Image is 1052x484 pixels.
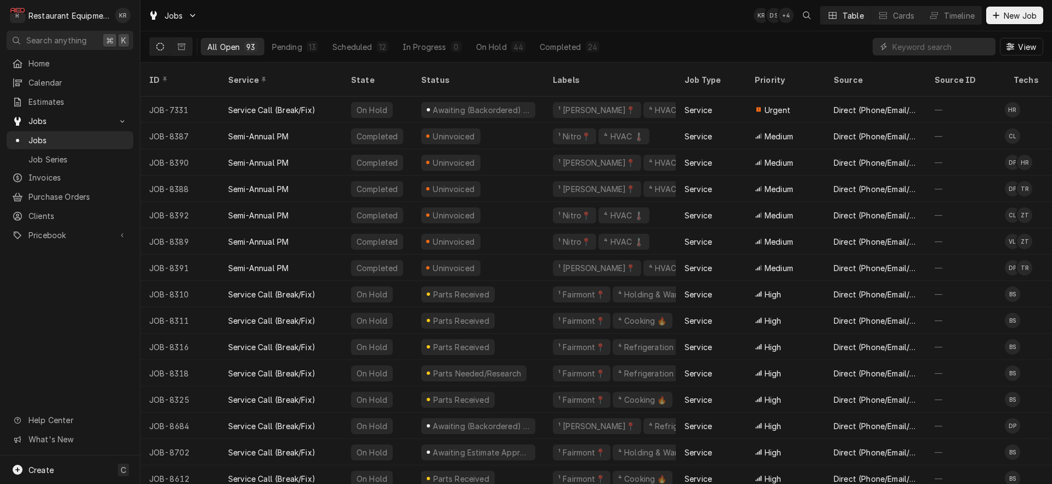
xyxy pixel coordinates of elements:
div: — [926,255,1005,281]
div: Cole Livingston's Avatar [1005,207,1020,223]
div: Service Call (Break/Fix) [228,341,315,353]
div: Priority [755,74,814,86]
div: Uninvoiced [432,183,476,195]
div: ¹ Fairmont📍 [557,368,606,379]
div: BS [1005,392,1020,407]
span: Invoices [29,172,128,183]
div: JOB-8391 [140,255,219,281]
a: Invoices [7,168,133,187]
div: On Hold [476,41,507,53]
div: + 4 [778,8,794,23]
div: ⁴ HVAC 🌡️ [648,183,689,195]
div: ¹ [PERSON_NAME]📍 [557,183,637,195]
div: 12 [379,41,386,53]
div: BS [1005,365,1020,381]
div: Completed [355,157,399,168]
div: 13 [309,41,316,53]
span: Jobs [165,10,183,21]
span: C [121,464,126,476]
div: Direct (Phone/Email/etc.) [834,104,917,116]
a: Estimates [7,93,133,111]
div: Thomas Ross's Avatar [1017,181,1032,196]
a: Go to Help Center [7,411,133,429]
div: JOB-8310 [140,281,219,307]
div: Service Call (Break/Fix) [228,368,315,379]
div: Parts Received [432,341,490,353]
a: Jobs [7,131,133,149]
div: Completed [355,262,399,274]
span: High [765,447,782,458]
span: High [765,341,782,353]
div: — [926,149,1005,176]
div: Table [842,10,864,21]
div: 93 [246,41,255,53]
div: BS [1005,286,1020,302]
span: Jobs [29,134,128,146]
div: Completed [355,183,399,195]
div: Hunter Ralston's Avatar [1017,155,1032,170]
div: — [926,439,1005,465]
div: Direct (Phone/Email/etc.) [834,394,917,406]
button: New Job [986,7,1043,24]
div: Zack Tussey's Avatar [1017,207,1032,223]
span: Jobs [29,115,111,127]
span: Urgent [765,104,790,116]
div: Parts Received [432,289,490,300]
div: Service [685,104,712,116]
div: Service [685,236,712,247]
div: ⁴ HVAC 🌡️ [648,262,689,274]
div: 24 [588,41,597,53]
div: Awaiting Estimate Approval [432,447,531,458]
div: Restaurant Equipment Diagnostics [29,10,109,21]
div: Uninvoiced [432,157,476,168]
a: Go to Pricebook [7,226,133,244]
span: Create [29,465,54,475]
div: JOB-8388 [140,176,219,202]
div: JOB-8325 [140,386,219,413]
div: Direct (Phone/Email/etc.) [834,210,917,221]
div: Direct (Phone/Email/etc.) [834,289,917,300]
div: Completed [355,236,399,247]
div: — [926,413,1005,439]
div: Bryan Sanders's Avatar [1005,313,1020,328]
div: Zack Tussey's Avatar [1017,234,1032,249]
div: Direct (Phone/Email/etc.) [834,447,917,458]
div: — [926,123,1005,149]
span: High [765,394,782,406]
div: BS [1005,313,1020,328]
div: ¹ Fairmont📍 [557,447,606,458]
div: Completed [355,210,399,221]
div: DP [1005,181,1020,196]
button: View [1000,38,1043,55]
div: On Hold [355,420,388,432]
div: Direct (Phone/Email/etc.) [834,131,917,142]
div: Bryan Sanders's Avatar [1005,286,1020,302]
div: ¹ Fairmont📍 [557,394,606,406]
div: In Progress [403,41,446,53]
div: JOB-8311 [140,307,219,334]
span: Medium [765,183,793,195]
div: Source ID [935,74,994,86]
div: JOB-8390 [140,149,219,176]
div: Direct (Phone/Email/etc.) [834,315,917,327]
div: Thomas Ross's Avatar [1017,260,1032,275]
div: TR [1017,260,1032,275]
div: — [926,307,1005,334]
span: High [765,420,782,432]
div: Bryan Sanders's Avatar [1005,392,1020,407]
div: Awaiting (Backordered) Parts [432,104,531,116]
div: On Hold [355,341,388,353]
div: ¹ Nitro📍 [557,236,592,247]
div: Semi-Annual PM [228,183,289,195]
div: Semi-Annual PM [228,210,289,221]
div: Service [685,183,712,195]
div: Uninvoiced [432,262,476,274]
div: JOB-8702 [140,439,219,465]
div: Job Type [685,74,737,86]
div: BS [1005,444,1020,460]
div: Uninvoiced [432,210,476,221]
div: State [351,74,404,86]
div: All Open [207,41,240,53]
a: Go to What's New [7,430,133,448]
div: Semi-Annual PM [228,157,289,168]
